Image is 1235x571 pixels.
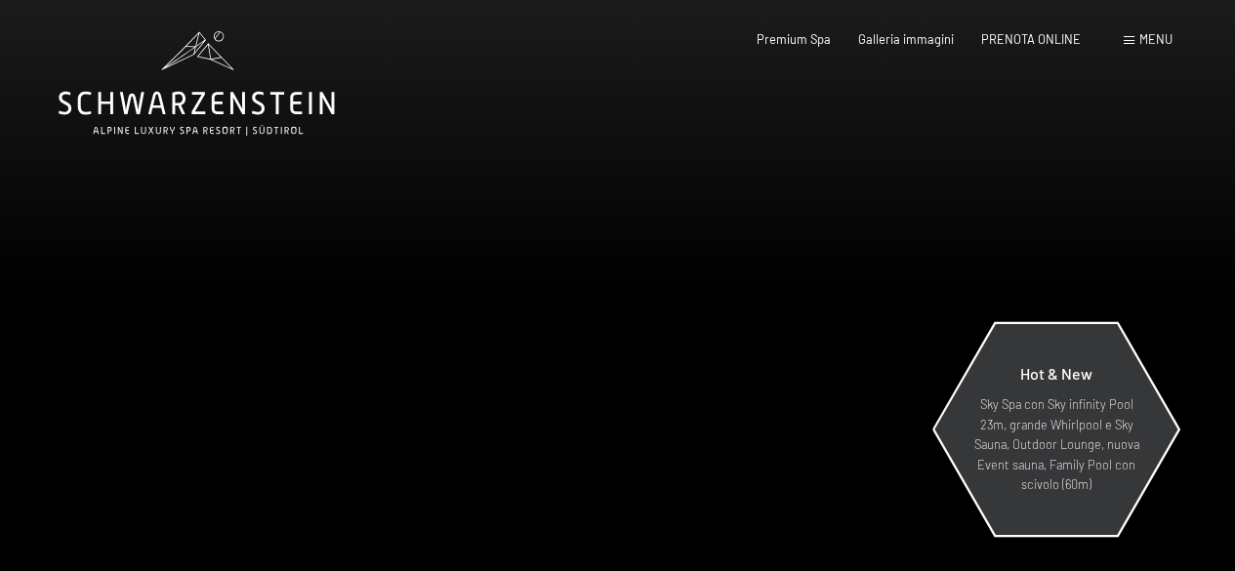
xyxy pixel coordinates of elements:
a: Hot & New Sky Spa con Sky infinity Pool 23m, grande Whirlpool e Sky Sauna, Outdoor Lounge, nuova ... [932,322,1180,537]
p: Sky Spa con Sky infinity Pool 23m, grande Whirlpool e Sky Sauna, Outdoor Lounge, nuova Event saun... [971,394,1141,494]
a: PRENOTA ONLINE [981,31,1081,47]
span: Menu [1139,31,1173,47]
a: Galleria immagini [858,31,954,47]
a: Premium Spa [757,31,831,47]
span: Hot & New [1020,364,1092,383]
